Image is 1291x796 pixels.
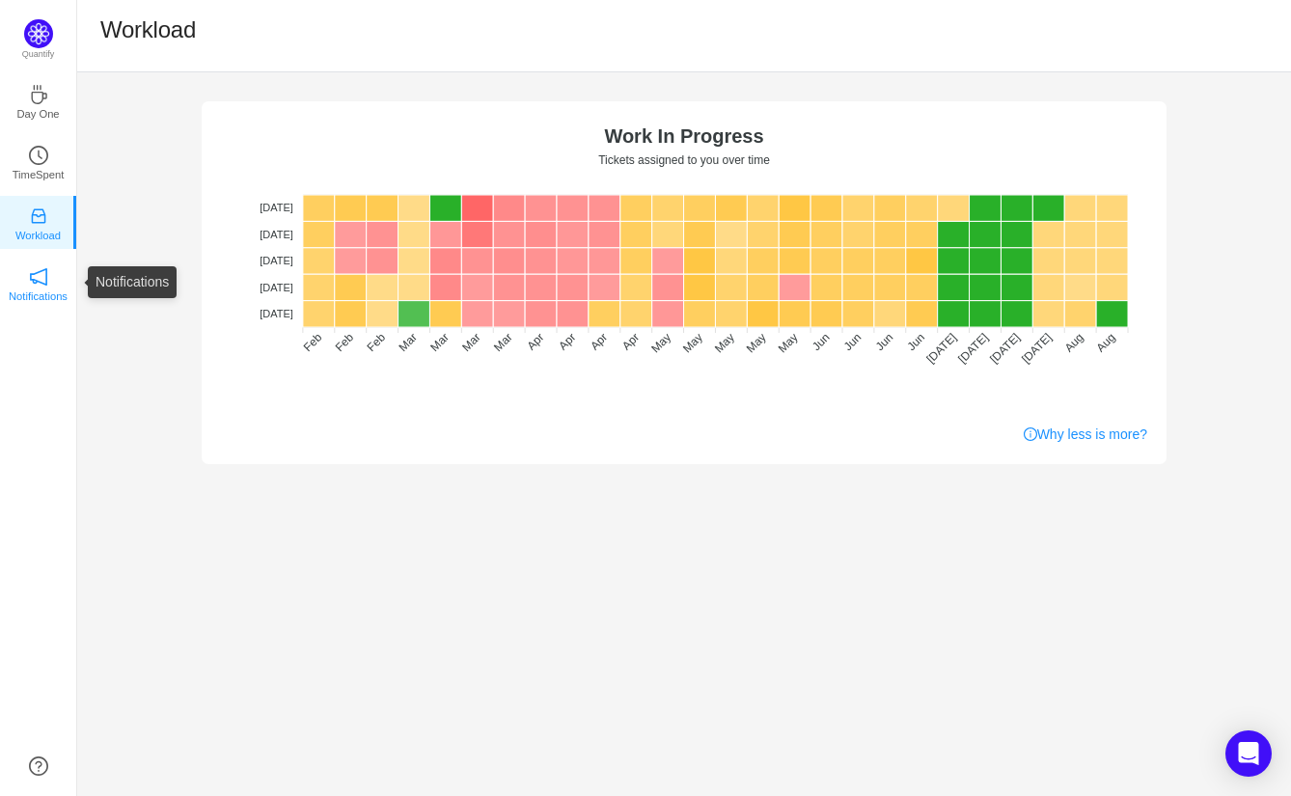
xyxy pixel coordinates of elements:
[712,331,737,356] tspan: May
[29,206,48,226] i: icon: inbox
[556,331,578,353] tspan: Apr
[841,331,865,354] tspan: Jun
[260,255,293,266] tspan: [DATE]
[905,331,928,354] tspan: Jun
[588,331,610,353] tspan: Apr
[1019,331,1055,367] tspan: [DATE]
[16,105,59,123] p: Day One
[1024,427,1037,441] i: icon: info-circle
[987,331,1023,367] tspan: [DATE]
[648,331,673,356] tspan: May
[604,125,763,147] text: Work In Progress
[1225,730,1272,777] div: Open Intercom Messenger
[260,282,293,293] tspan: [DATE]
[260,229,293,240] tspan: [DATE]
[29,212,48,232] a: icon: inboxWorkload
[260,202,293,213] tspan: [DATE]
[1094,331,1118,355] tspan: Aug
[619,331,642,353] tspan: Apr
[29,146,48,165] i: icon: clock-circle
[923,331,959,367] tspan: [DATE]
[1062,331,1086,355] tspan: Aug
[9,288,68,305] p: Notifications
[680,331,705,356] tspan: May
[491,331,515,355] tspan: Mar
[333,330,357,354] tspan: Feb
[301,330,325,354] tspan: Feb
[29,756,48,776] a: icon: question-circle
[22,48,55,62] p: Quantify
[598,153,770,167] text: Tickets assigned to you over time
[13,166,65,183] p: TimeSpent
[1024,425,1147,445] a: Why less is more?
[810,331,833,354] tspan: Jun
[776,331,801,356] tspan: May
[873,331,896,354] tspan: Jun
[524,331,546,353] tspan: Apr
[24,19,53,48] img: Quantify
[29,273,48,292] a: icon: notificationNotifications
[15,227,61,244] p: Workload
[29,85,48,104] i: icon: coffee
[29,151,48,171] a: icon: clock-circleTimeSpent
[459,331,483,355] tspan: Mar
[365,330,389,354] tspan: Feb
[744,331,769,356] tspan: May
[427,331,452,355] tspan: Mar
[396,331,420,355] tspan: Mar
[260,308,293,319] tspan: [DATE]
[29,267,48,287] i: icon: notification
[955,331,991,367] tspan: [DATE]
[100,15,196,44] h1: Workload
[29,91,48,110] a: icon: coffeeDay One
